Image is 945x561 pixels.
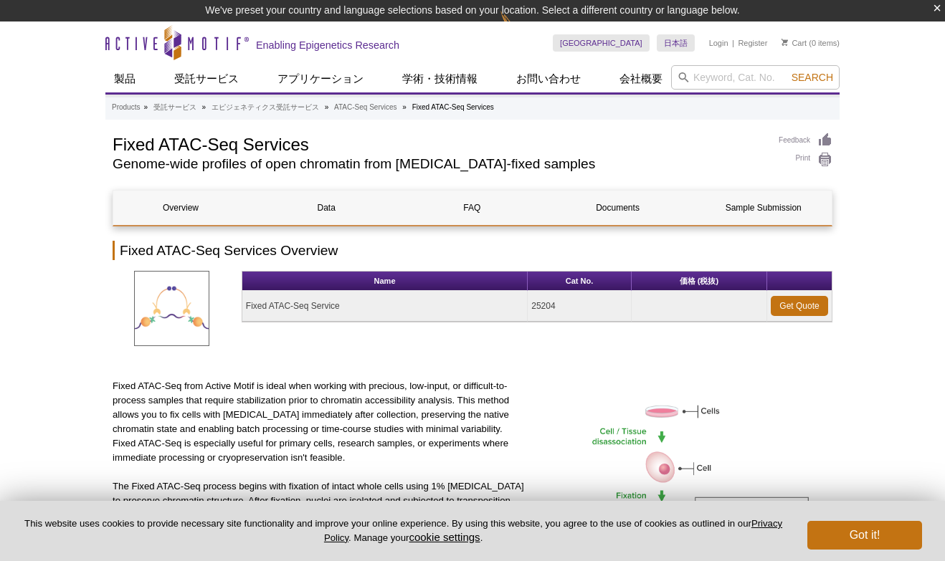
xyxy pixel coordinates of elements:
[113,379,526,465] p: Fixed ATAC-Seq from Active Motif is ideal when working with precious, low-input, or difficult-to-...
[212,101,319,114] a: エピジェネティクス受託サービス
[242,272,528,291] th: Name
[166,65,247,92] a: 受託サービス
[394,65,486,92] a: 学術・技術情報
[611,65,671,92] a: 会社概要
[143,103,148,111] li: »
[112,101,140,114] a: Products
[242,291,528,322] td: Fixed ATAC-Seq Service
[782,39,788,46] img: Your Cart
[259,191,394,225] a: Data
[412,103,494,111] li: Fixed ATAC-Seq Services
[269,65,372,92] a: アプリケーション
[500,11,538,44] img: Change Here
[657,34,695,52] a: 日本語
[787,71,837,84] button: Search
[153,101,196,114] a: 受託サービス
[256,39,399,52] h2: Enabling Epigenetics Research
[113,158,764,171] h2: Genome-wide profiles of open chromatin from [MEDICAL_DATA]-fixed samples
[696,191,831,225] a: Sample Submission
[113,133,764,154] h1: Fixed ATAC-Seq Services
[105,65,144,92] a: 製品
[528,291,632,322] td: 25204
[202,103,206,111] li: »
[402,103,407,111] li: »
[334,101,396,114] a: ATAC-Seq Services
[732,34,734,52] li: |
[404,191,539,225] a: FAQ
[632,272,767,291] th: 価格 (税抜)
[325,103,329,111] li: »
[113,191,248,225] a: Overview
[807,521,922,550] button: Got it!
[551,191,685,225] a: Documents
[782,34,840,52] li: (0 items)
[23,517,784,545] p: This website uses cookies to provide necessary site functionality and improve your online experie...
[528,272,632,291] th: Cat No.
[779,152,832,168] a: Print
[738,38,767,48] a: Register
[508,65,589,92] a: お問い合わせ
[113,241,832,260] h2: Fixed ATAC-Seq Services Overview
[709,38,728,48] a: Login
[792,72,833,83] span: Search
[553,34,650,52] a: [GEOGRAPHIC_DATA]
[771,296,828,316] a: Get Quote
[324,518,782,542] a: Privacy Policy
[782,38,807,48] a: Cart
[671,65,840,90] input: Keyword, Cat. No.
[134,271,209,346] img: Fixed ATAC-Seq Service
[779,133,832,148] a: Feedback
[409,531,480,543] button: cookie settings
